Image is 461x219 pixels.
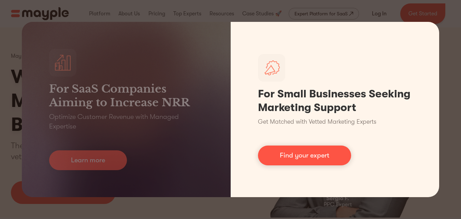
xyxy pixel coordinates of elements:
[258,87,412,114] h1: For Small Businesses Seeking Marketing Support
[49,82,203,109] h3: For SaaS Companies Aiming to Increase NRR
[258,117,376,126] p: Get Matched with Vetted Marketing Experts
[258,146,351,165] a: Find your expert
[49,150,127,170] a: Learn more
[49,112,203,131] p: Optimize Customer Revenue with Managed Expertise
